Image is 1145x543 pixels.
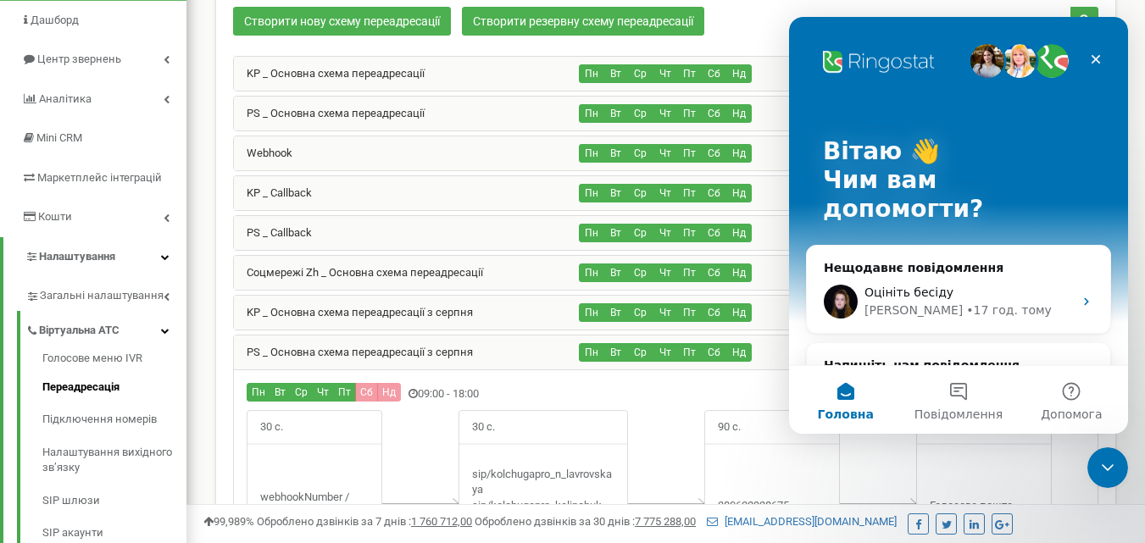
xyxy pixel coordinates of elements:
[702,343,727,362] button: Сб
[702,303,727,322] button: Сб
[579,343,604,362] button: Пн
[1087,447,1128,488] iframe: Intercom live chat
[677,104,703,123] button: Пт
[653,303,678,322] button: Чт
[789,17,1128,434] iframe: Intercom live chat
[25,311,186,346] a: Віртуальна АТС
[42,403,186,436] a: Підключення номерів
[355,383,378,402] button: Сб
[40,288,164,304] span: Загальні налаштування
[653,64,678,83] button: Чт
[603,303,629,322] button: Вт
[653,263,678,282] button: Чт
[37,53,121,65] span: Центр звернень
[247,383,270,402] button: Пн
[726,144,752,163] button: Нд
[705,411,753,444] span: 90 с.
[39,323,120,339] span: Віртуальна АТС
[462,7,704,36] a: Створити резервну схему переадресації
[579,144,604,163] button: Пн
[677,64,703,83] button: Пт
[579,64,604,83] button: Пн
[37,171,162,184] span: Маркетплейс інтеграцій
[233,7,451,36] a: Створити нову схему переадресації
[702,184,727,202] button: Сб
[653,224,678,242] button: Чт
[38,210,72,223] span: Кошти
[411,515,472,528] u: 1 760 712,00
[42,371,186,404] a: Переадресація
[234,226,312,239] a: PS _ Callback
[234,186,312,199] a: KP _ Callback
[603,343,629,362] button: Вт
[917,498,1051,514] div: Голосова пошта
[234,147,292,159] a: Webhook
[702,144,727,163] button: Сб
[726,184,752,202] button: Нд
[628,104,653,123] button: Ср
[677,184,703,202] button: Пт
[628,184,653,202] button: Ср
[653,184,678,202] button: Чт
[377,383,401,402] button: Нд
[726,343,752,362] button: Нд
[702,64,727,83] button: Сб
[653,343,678,362] button: Чт
[36,131,82,144] span: Mini CRM
[628,343,653,362] button: Ср
[257,515,472,528] span: Оброблено дзвінків за 7 днів :
[234,67,425,80] a: KP _ Основна схема переадресації
[702,263,727,282] button: Сб
[234,306,473,319] a: KP _ Основна схема переадресації з серпня
[234,383,809,406] div: 09:00 - 18:00
[677,263,703,282] button: Пт
[603,104,629,123] button: Вт
[726,64,752,83] button: Нд
[25,276,186,311] a: Загальні налаштування
[333,383,356,402] button: Пт
[203,515,254,528] span: 99,989%
[270,383,291,402] button: Вт
[603,144,629,163] button: Вт
[603,184,629,202] button: Вт
[702,224,727,242] button: Сб
[628,224,653,242] button: Ср
[42,436,186,485] a: Налаштування вихідного зв’язку
[677,224,703,242] button: Пт
[234,107,425,119] a: PS _ Основна схема переадресації
[579,104,604,123] button: Пн
[234,266,483,279] a: Соцмережі Zh _ Основна схема переадресації
[579,224,604,242] button: Пн
[579,263,604,282] button: Пн
[459,411,508,444] span: 30 с.
[3,237,186,277] a: Налаштування
[628,303,653,322] button: Ср
[312,383,334,402] button: Чт
[31,14,79,26] span: Дашборд
[726,224,752,242] button: Нд
[39,250,115,263] span: Налаштування
[234,346,473,358] a: PS _ Основна схема переадресації з серпня
[653,104,678,123] button: Чт
[1070,7,1098,32] button: Пошук схеми переадресації
[628,64,653,83] button: Ср
[628,144,653,163] button: Ср
[579,184,604,202] button: Пн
